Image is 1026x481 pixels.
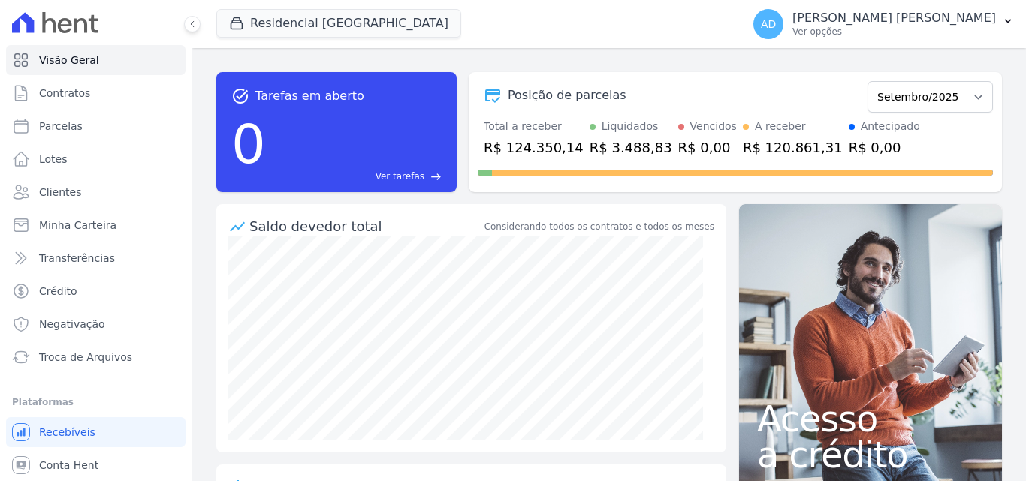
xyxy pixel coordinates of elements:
span: task_alt [231,87,249,105]
span: Tarefas em aberto [255,87,364,105]
a: Visão Geral [6,45,186,75]
a: Troca de Arquivos [6,342,186,372]
div: Total a receber [484,119,584,134]
div: R$ 124.350,14 [484,137,584,158]
button: AD [PERSON_NAME] [PERSON_NAME] Ver opções [741,3,1026,45]
a: Clientes [6,177,186,207]
a: Parcelas [6,111,186,141]
div: R$ 0,00 [678,137,737,158]
a: Crédito [6,276,186,306]
div: R$ 0,00 [849,137,920,158]
div: Plataformas [12,393,180,411]
span: Parcelas [39,119,83,134]
a: Contratos [6,78,186,108]
a: Recebíveis [6,417,186,447]
span: Negativação [39,317,105,332]
a: Negativação [6,309,186,339]
span: Recebíveis [39,425,95,440]
a: Transferências [6,243,186,273]
span: Transferências [39,251,115,266]
p: [PERSON_NAME] [PERSON_NAME] [792,11,996,26]
span: Conta Hent [39,458,98,473]
div: Considerando todos os contratos e todos os meses [484,220,714,233]
span: Clientes [39,185,81,200]
div: Liquidados [602,119,659,134]
div: Saldo devedor total [249,216,481,236]
span: Visão Geral [39,53,99,68]
span: a crédito [757,437,984,473]
div: Antecipado [861,119,920,134]
a: Lotes [6,144,186,174]
span: AD [761,19,776,29]
a: Ver tarefas east [272,170,442,183]
div: A receber [755,119,806,134]
div: R$ 3.488,83 [590,137,672,158]
a: Conta Hent [6,450,186,480]
span: Lotes [39,152,68,167]
div: Vencidos [690,119,737,134]
div: R$ 120.861,31 [743,137,843,158]
span: Ver tarefas [376,170,424,183]
span: Acesso [757,401,984,437]
span: Minha Carteira [39,218,116,233]
span: Contratos [39,86,90,101]
span: Troca de Arquivos [39,350,132,365]
a: Minha Carteira [6,210,186,240]
p: Ver opções [792,26,996,38]
span: east [430,171,442,182]
button: Residencial [GEOGRAPHIC_DATA] [216,9,461,38]
div: 0 [231,105,266,183]
span: Crédito [39,284,77,299]
div: Posição de parcelas [508,86,626,104]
